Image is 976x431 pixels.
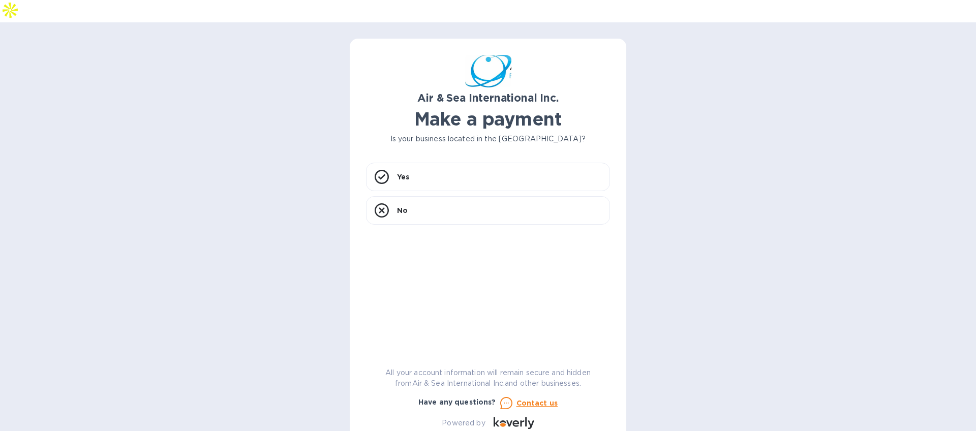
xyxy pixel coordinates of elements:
h1: Make a payment [366,108,610,130]
p: Is your business located in the [GEOGRAPHIC_DATA]? [366,134,610,144]
b: Air & Sea International Inc. [417,91,558,104]
u: Contact us [516,399,558,407]
p: Powered by [442,418,485,428]
p: No [397,205,408,216]
p: All your account information will remain secure and hidden from Air & Sea International Inc. and ... [366,367,610,389]
b: Have any questions? [418,398,496,406]
p: Yes [397,172,409,182]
